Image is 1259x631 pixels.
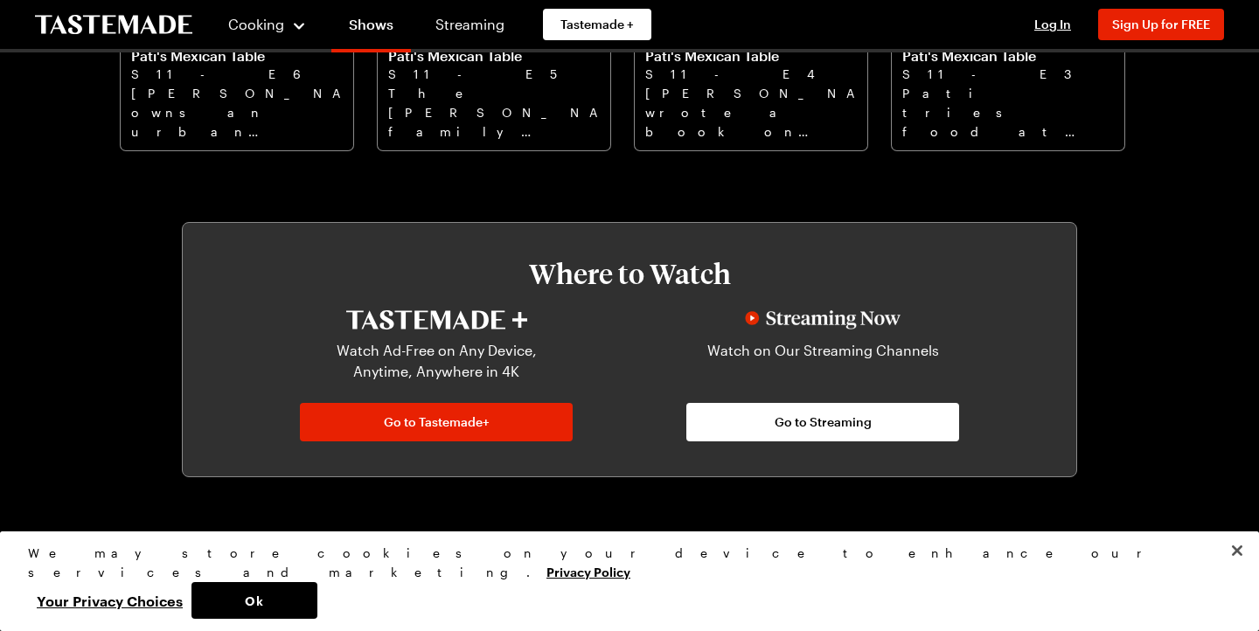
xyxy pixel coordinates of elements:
[388,47,600,65] p: Pati's Mexican Table
[235,258,1024,289] h3: Where to Watch
[228,16,284,32] span: Cooking
[331,3,411,52] a: Shows
[28,544,1216,582] div: We may store cookies on your device to enhance our services and marketing.
[191,582,317,619] button: Ok
[384,413,490,431] span: Go to Tastemade+
[28,544,1216,619] div: Privacy
[227,3,307,45] button: Cooking
[1098,9,1224,40] button: Sign Up for FREE
[902,65,1114,84] p: S11 - E3
[902,47,1114,65] p: Pati's Mexican Table
[686,403,959,441] a: Go to Streaming
[388,65,600,84] p: S11 - E5
[745,310,901,329] img: Streaming
[560,16,634,33] span: Tastemade +
[645,84,857,140] p: [PERSON_NAME] wrote a book on Mexican bread. [PERSON_NAME] visits to learn his secret to making t...
[310,340,562,382] p: Watch Ad-Free on Any Device, Anytime, Anywhere in 4K
[131,65,343,84] p: S11 - E6
[346,310,527,329] img: Tastemade+
[902,84,1114,140] p: Pati tries food at each stadium with the teams’ stars to determine who wins in the battle of [GEO...
[28,582,191,619] button: Your Privacy Choices
[546,563,630,579] a: More information about your privacy, opens in a new tab
[645,65,857,84] p: S11 - E4
[35,15,192,35] a: To Tastemade Home Page
[1218,531,1256,570] button: Close
[131,84,343,140] p: [PERSON_NAME] owns an urban farm dedicated to providing Monterrey with nutritious, diverse local ...
[645,47,857,65] p: Pati's Mexican Table
[697,340,949,382] p: Watch on Our Streaming Channels
[300,403,573,441] a: Go to Tastemade+
[1034,17,1071,31] span: Log In
[775,413,872,431] span: Go to Streaming
[543,9,651,40] a: Tastemade +
[131,47,343,65] p: Pati's Mexican Table
[388,84,600,140] p: The [PERSON_NAME] family invites Pati to their vineyard to help the community make piloncillo – a...
[1018,16,1088,33] button: Log In
[1112,17,1210,31] span: Sign Up for FREE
